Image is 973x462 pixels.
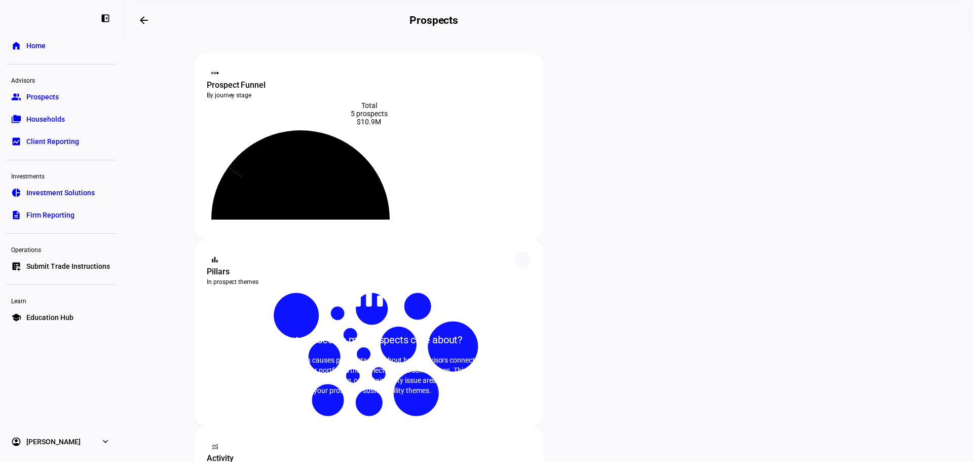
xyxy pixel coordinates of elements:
div: Prospect Funnel [207,79,531,91]
eth-mat-symbol: left_panel_close [100,13,110,23]
mat-icon: monitoring [210,441,220,451]
div: Advisors [6,73,116,87]
a: bid_landscapeClient Reporting [6,131,116,152]
eth-mat-symbol: pie_chart [11,188,21,198]
div: Operations [6,242,116,256]
p: Knowing which causes prospects care about helps advisors connect with them over portfolios that r... [263,355,475,396]
div: Learn [6,293,116,307]
eth-mat-symbol: home [11,41,21,51]
div: Total [207,101,531,110]
h2: Prospects [409,14,458,26]
eth-mat-symbol: bid_landscape [11,136,21,147]
mat-icon: arrow_backwards [138,14,150,26]
eth-mat-symbol: group [11,92,21,102]
div: $10.9M [207,118,531,126]
span: Investment Solutions [26,188,95,198]
span: Home [26,41,46,51]
a: homeHome [6,35,116,56]
mat-icon: bar_chart [347,270,391,315]
span: [PERSON_NAME] [26,437,81,447]
eth-mat-symbol: list_alt_add [11,261,21,271]
span: Firm Reporting [26,210,74,220]
a: pie_chartInvestment Solutions [6,183,116,203]
span: Client Reporting [26,136,79,147]
a: groupProspects [6,87,116,107]
div: 5 prospects [207,110,531,118]
span: Education Hub [26,312,73,323]
eth-mat-symbol: description [11,210,21,220]
div: Investments [6,168,116,183]
div: What causes do my prospects care about? [263,333,475,347]
span: Households [26,114,65,124]
span: Submit Trade Instructions [26,261,110,271]
eth-mat-symbol: school [11,312,21,323]
eth-mat-symbol: folder_copy [11,114,21,124]
div: By journey stage [207,91,531,99]
a: descriptionFirm Reporting [6,205,116,225]
a: folder_copyHouseholds [6,109,116,129]
eth-mat-symbol: expand_more [100,437,110,447]
span: Prospects [26,92,59,102]
mat-icon: steppers [210,68,220,78]
eth-mat-symbol: account_circle [11,437,21,447]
